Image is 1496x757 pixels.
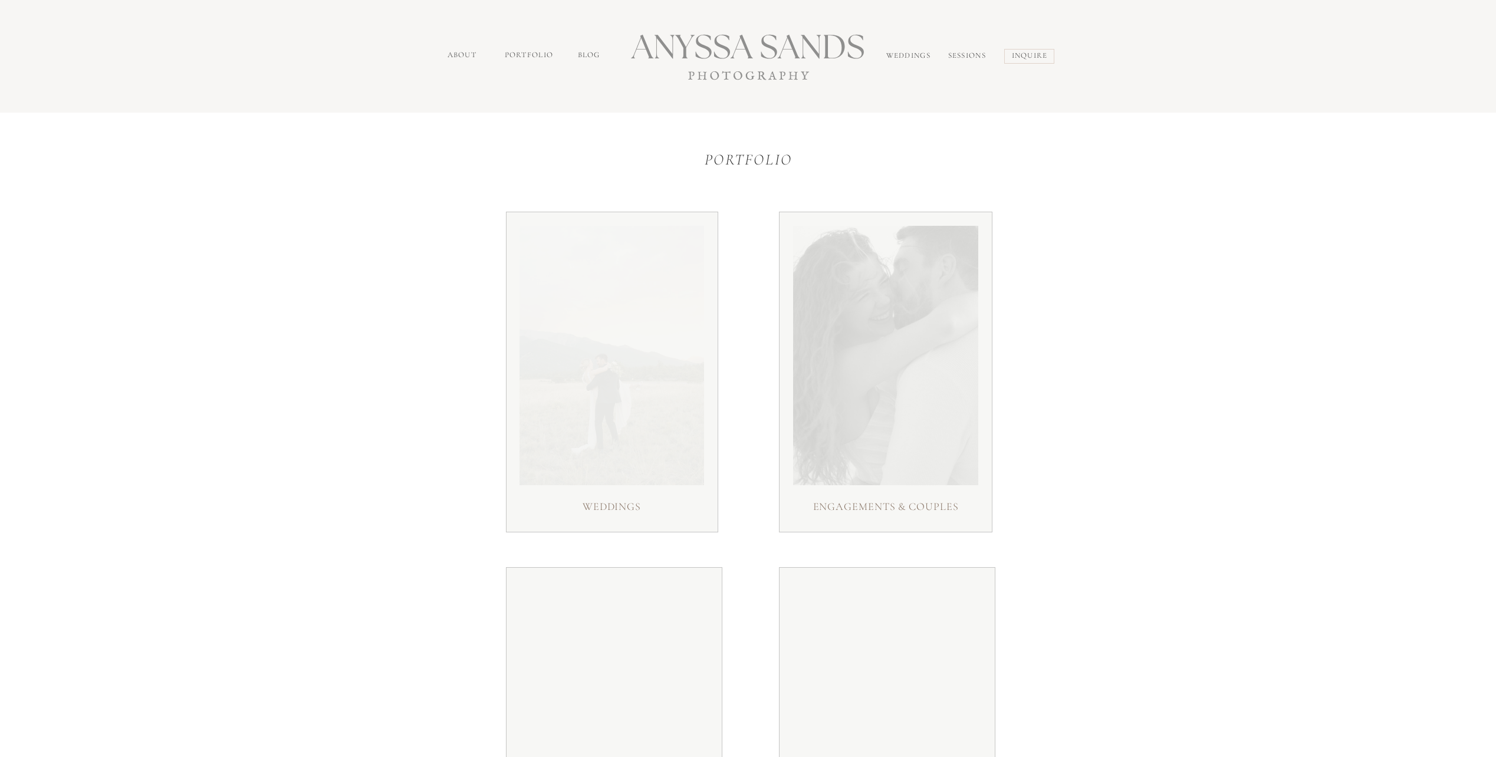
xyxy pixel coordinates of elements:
i: portfolio [705,150,793,169]
a: Blog [578,50,605,63]
a: about [448,50,480,63]
a: portfolio [505,50,555,63]
a: sessions [948,50,991,64]
a: weddings [563,499,661,521]
a: engagements & couples [808,499,964,521]
a: Weddings [886,50,936,64]
a: inquire [1012,50,1050,64]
